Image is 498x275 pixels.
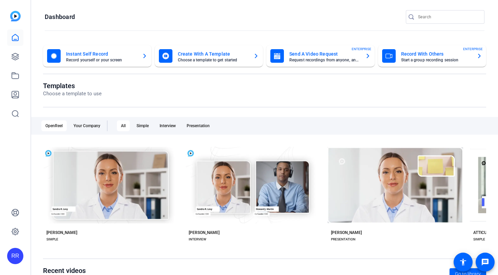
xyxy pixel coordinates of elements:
[155,120,180,131] div: Interview
[289,50,360,58] mat-card-title: Send A Video Request
[189,230,220,235] div: [PERSON_NAME]
[189,237,206,242] div: INTERVIEW
[178,58,248,62] mat-card-subtitle: Choose a template to get started
[459,258,467,266] mat-icon: accessibility
[45,13,75,21] h1: Dashboard
[266,45,375,67] button: Send A Video RequestRequest recordings from anyone, anywhereENTERPRISE
[46,230,77,235] div: [PERSON_NAME]
[132,120,153,131] div: Simple
[66,50,137,58] mat-card-title: Instant Self Record
[481,258,489,266] mat-icon: message
[418,13,479,21] input: Search
[43,45,151,67] button: Instant Self RecordRecord yourself or your screen
[43,267,108,275] h1: Recent videos
[46,237,58,242] div: SIMPLE
[473,237,485,242] div: SIMPLE
[43,82,102,90] h1: Templates
[183,120,214,131] div: Presentation
[117,120,130,131] div: All
[7,248,23,264] div: RR
[401,58,472,62] mat-card-subtitle: Start a group recording session
[473,230,489,235] div: ATTICUS
[41,120,67,131] div: OpenReel
[10,11,21,21] img: blue-gradient.svg
[66,58,137,62] mat-card-subtitle: Record yourself or your screen
[289,58,360,62] mat-card-subtitle: Request recordings from anyone, anywhere
[378,45,486,67] button: Record With OthersStart a group recording sessionENTERPRISE
[69,120,104,131] div: Your Company
[331,230,362,235] div: [PERSON_NAME]
[331,237,355,242] div: PRESENTATION
[43,90,102,98] p: Choose a template to use
[401,50,472,58] mat-card-title: Record With Others
[352,46,371,52] span: ENTERPRISE
[178,50,248,58] mat-card-title: Create With A Template
[155,45,263,67] button: Create With A TemplateChoose a template to get started
[463,46,483,52] span: ENTERPRISE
